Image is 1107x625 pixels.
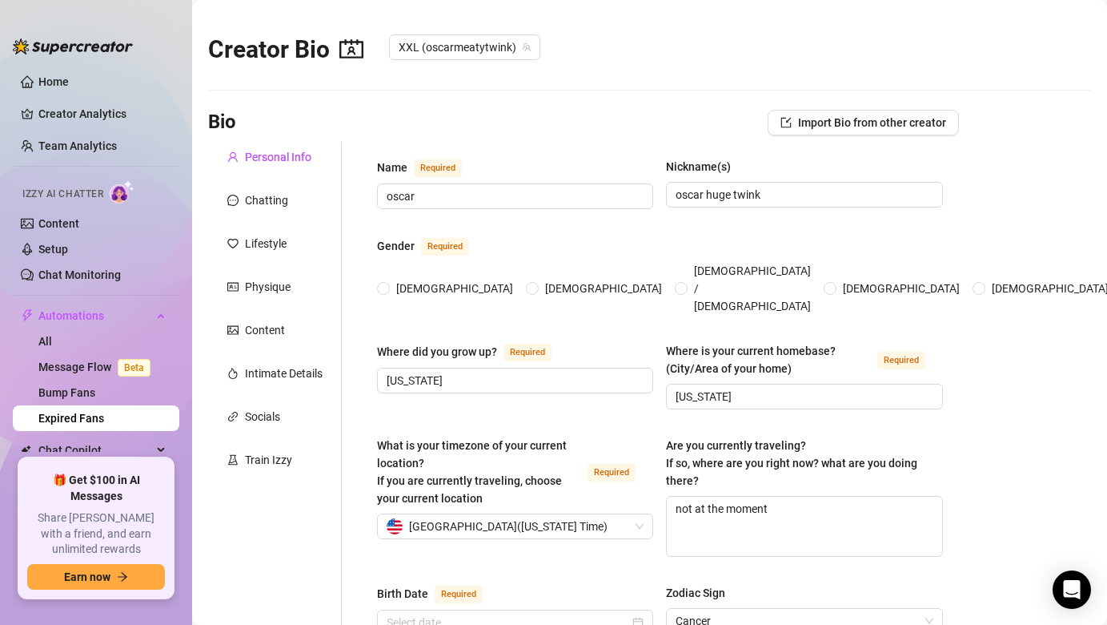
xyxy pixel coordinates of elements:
[227,195,239,206] span: message
[390,280,519,297] span: [DEMOGRAPHIC_DATA]
[227,411,239,422] span: link
[38,101,166,127] a: Creator Analytics
[64,571,110,583] span: Earn now
[38,75,69,88] a: Home
[110,180,134,204] img: AI Chatter
[780,117,792,128] span: import
[399,35,531,59] span: XXL (oscarmeatytwink)
[227,325,239,336] span: picture
[768,110,959,135] button: Import Bio from other creator
[227,454,239,466] span: experiment
[503,344,551,361] span: Required
[666,584,736,602] label: Zodiac Sign
[539,280,668,297] span: [DEMOGRAPHIC_DATA]
[798,116,946,129] span: Import Bio from other creator
[1053,571,1091,609] div: Open Intercom Messenger
[377,439,567,505] span: What is your timezone of your current location? If you are currently traveling, choose your curre...
[688,262,817,315] span: [DEMOGRAPHIC_DATA] / [DEMOGRAPHIC_DATA]
[387,518,403,534] img: us
[245,235,287,252] div: Lifestyle
[227,238,239,249] span: heart
[227,368,239,379] span: fire
[27,473,165,504] span: 🎁 Get $100 in AI Messages
[377,584,500,603] label: Birth Date
[38,361,157,373] a: Message FlowBeta
[387,372,640,389] input: Where did you grow up?
[38,139,117,152] a: Team Analytics
[38,268,121,281] a: Chat Monitoring
[377,159,407,176] div: Name
[38,437,152,463] span: Chat Copilot
[676,388,929,405] input: Where is your current homebase? (City/Area of your home)
[27,564,165,590] button: Earn nowarrow-right
[245,365,323,382] div: Intimate Details
[377,343,497,361] div: Where did you grow up?
[877,352,925,369] span: Required
[377,585,428,603] div: Birth Date
[377,158,479,177] label: Name
[38,386,95,399] a: Bump Fans
[13,38,133,54] img: logo-BBDzfeDw.svg
[245,192,288,209] div: Chatting
[21,445,31,456] img: Chat Copilot
[666,584,725,602] div: Zodiac Sign
[666,342,942,377] label: Where is your current homebase? (City/Area of your home)
[339,37,363,61] span: contacts
[22,187,103,202] span: Izzy AI Chatter
[38,243,68,256] a: Setup
[118,359,150,377] span: Beta
[836,280,966,297] span: [DEMOGRAPHIC_DATA]
[245,451,292,469] div: Train Izzy
[666,158,731,175] div: Nickname(s)
[522,42,531,52] span: team
[245,321,285,339] div: Content
[667,497,941,556] textarea: not at the moment
[421,238,469,256] span: Required
[27,510,165,558] span: Share [PERSON_NAME] with a friend, and earn unlimited rewards
[435,586,483,603] span: Required
[208,34,363,65] h2: Creator Bio
[387,187,640,205] input: Name
[666,158,742,175] label: Nickname(s)
[38,335,52,348] a: All
[409,514,608,538] span: [GEOGRAPHIC_DATA] ( [US_STATE] Time )
[377,237,415,255] div: Gender
[227,281,239,292] span: idcard
[245,408,280,425] div: Socials
[227,151,239,163] span: user
[38,217,79,230] a: Content
[676,186,929,204] input: Nickname(s)
[38,303,152,329] span: Automations
[21,309,34,322] span: thunderbolt
[414,159,462,177] span: Required
[377,236,487,256] label: Gender
[666,439,917,487] span: Are you currently traveling? If so, where are you right now? what are you doing there?
[38,412,104,425] a: Expired Fans
[117,571,128,583] span: arrow-right
[245,148,311,166] div: Personal Info
[208,110,236,135] h3: Bio
[245,278,291,296] div: Physique
[666,342,870,377] div: Where is your current homebase? (City/Area of your home)
[588,464,636,482] span: Required
[377,342,569,361] label: Where did you grow up?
